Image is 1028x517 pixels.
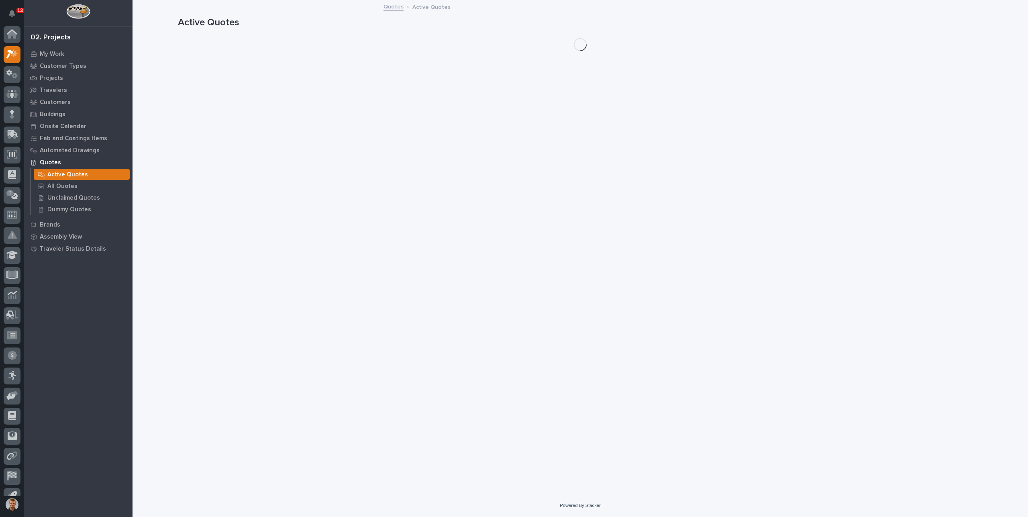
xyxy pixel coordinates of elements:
[40,99,71,106] p: Customers
[24,219,133,231] a: Brands
[178,17,983,29] h1: Active Quotes
[40,63,86,70] p: Customer Types
[31,204,133,215] a: Dummy Quotes
[40,233,82,241] p: Assembly View
[40,75,63,82] p: Projects
[40,111,65,118] p: Buildings
[24,72,133,84] a: Projects
[31,169,133,180] a: Active Quotes
[40,147,100,154] p: Automated Drawings
[24,231,133,243] a: Assembly View
[18,8,23,13] p: 13
[4,5,20,22] button: Notifications
[66,4,90,19] img: Workspace Logo
[47,183,78,190] p: All Quotes
[40,221,60,229] p: Brands
[40,87,67,94] p: Travelers
[47,194,100,202] p: Unclaimed Quotes
[24,96,133,108] a: Customers
[31,192,133,203] a: Unclaimed Quotes
[40,135,107,142] p: Fab and Coatings Items
[24,144,133,156] a: Automated Drawings
[31,33,71,42] div: 02. Projects
[4,496,20,513] button: users-avatar
[10,10,20,22] div: Notifications13
[24,60,133,72] a: Customer Types
[383,2,404,11] a: Quotes
[24,243,133,255] a: Traveler Status Details
[24,108,133,120] a: Buildings
[24,120,133,132] a: Onsite Calendar
[47,171,88,178] p: Active Quotes
[24,84,133,96] a: Travelers
[40,51,64,58] p: My Work
[40,123,86,130] p: Onsite Calendar
[40,159,61,166] p: Quotes
[24,48,133,60] a: My Work
[412,2,451,11] p: Active Quotes
[31,180,133,192] a: All Quotes
[40,245,106,253] p: Traveler Status Details
[24,156,133,168] a: Quotes
[24,132,133,144] a: Fab and Coatings Items
[47,206,91,213] p: Dummy Quotes
[560,503,600,508] a: Powered By Stacker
